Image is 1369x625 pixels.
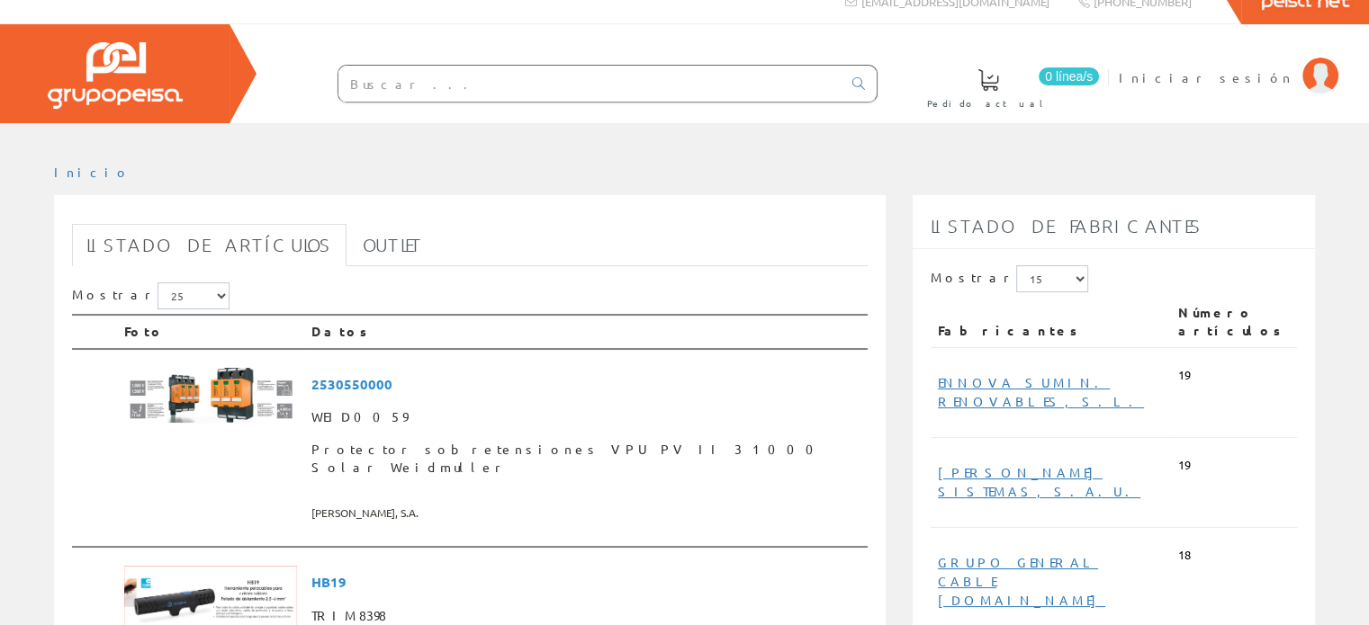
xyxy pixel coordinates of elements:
a: ENNOVA SUMIN. RENOVABLES, S.L. [938,374,1144,409]
span: Listado de fabricantes [931,215,1202,237]
span: Iniciar sesión [1119,68,1293,86]
span: [PERSON_NAME], S.A. [311,498,860,528]
select: Mostrar [158,282,230,309]
span: 18 [1178,547,1191,564]
span: WEID0059 [311,401,860,433]
img: Foto artículo Pelacables cables solares de 2.5 a 6mm (192x66.145664739884) [124,566,297,625]
label: Mostrar [931,265,1088,292]
th: Fabricantes [931,297,1171,347]
a: Inicio [54,164,131,180]
span: 19 [1178,367,1191,384]
th: Número artículos [1171,297,1297,347]
img: Grupo Peisa [48,42,183,109]
span: 2530550000 [311,368,860,401]
th: Foto [117,315,304,349]
th: Datos [304,315,868,349]
a: Listado de artículos [72,224,347,266]
a: Outlet [348,224,437,266]
span: Protector sobretensiones VPU PV II 3 1000 Solar Weidmuller [311,433,860,484]
span: 0 línea/s [1039,67,1099,85]
a: [PERSON_NAME] SISTEMAS, S.A.U. [938,464,1140,499]
a: GRUPO GENERAL CABLE [DOMAIN_NAME] [938,554,1105,609]
span: 19 [1178,457,1191,474]
a: Iniciar sesión [1119,54,1338,71]
select: Mostrar [1016,265,1088,292]
input: Buscar ... [338,66,842,102]
span: Pedido actual [927,94,1049,112]
span: HB19 [311,566,860,599]
label: Mostrar [72,282,230,309]
img: Foto artículo Protector sobretensiones VPU PV II 3 1000 Solar Weidmuller (192x61.009345794393) [124,368,297,423]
